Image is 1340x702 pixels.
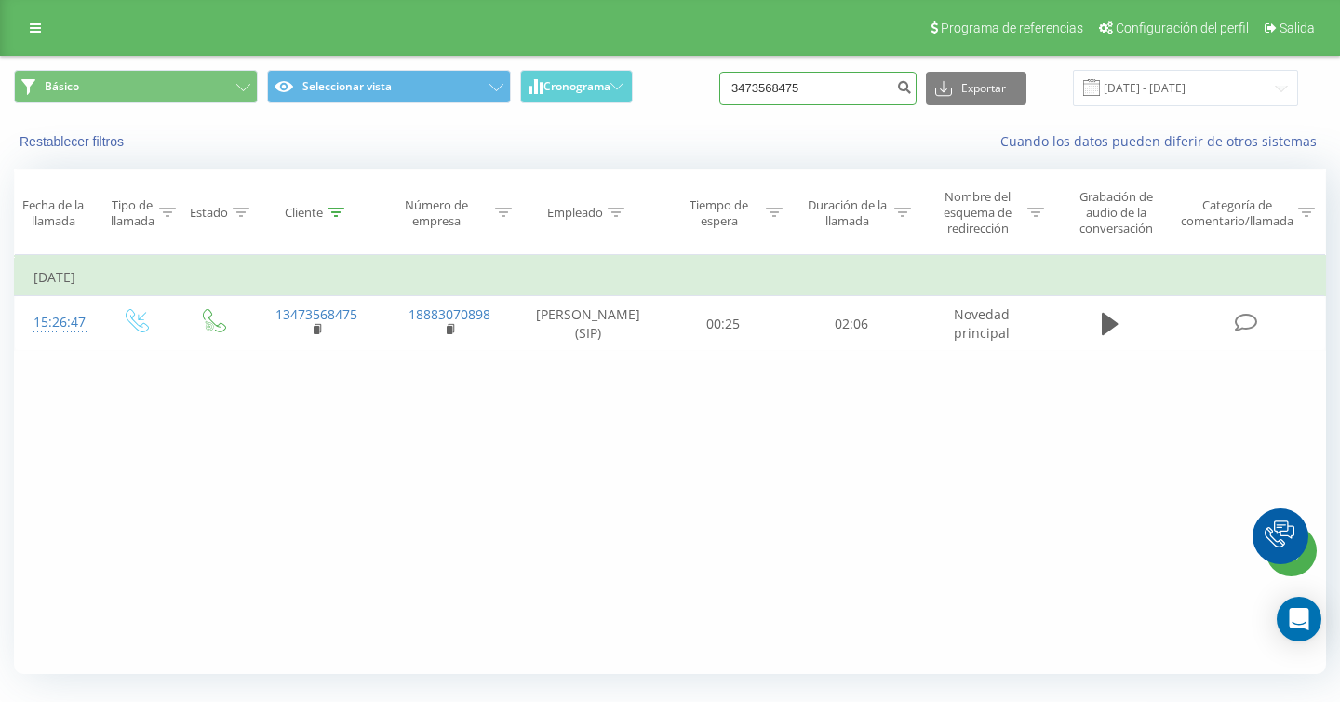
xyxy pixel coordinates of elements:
[954,305,1010,342] font: Novedad principal
[111,196,154,229] font: Tipo de llamada
[536,305,640,342] font: [PERSON_NAME] (SIP)
[45,78,79,94] font: Básico
[20,134,124,149] font: Restablecer filtros
[1277,597,1321,641] div: Abrir Intercom Messenger
[719,72,917,105] input: Buscar por número
[1181,196,1293,229] font: Categoría de comentario/llamada
[14,70,258,103] button: Básico
[22,196,84,229] font: Fecha de la llamada
[543,78,610,94] font: Cronograma
[706,315,740,332] font: 00:25
[941,20,1083,35] font: Programa de referencias
[405,196,468,229] font: Número de empresa
[33,313,86,331] font: 15:26:47
[926,72,1026,105] button: Exportar
[409,305,490,323] a: 18883070898
[1116,20,1249,35] font: Configuración del perfil
[1280,20,1315,35] font: Salida
[520,70,633,103] button: Cronograma
[835,315,868,332] font: 02:06
[1079,188,1153,236] font: Grabación de audio de la conversación
[690,196,748,229] font: Tiempo de espera
[275,305,357,323] a: 13473568475
[944,188,1012,236] font: Nombre del esquema de redirección
[961,80,1006,96] font: Exportar
[1000,132,1317,150] font: Cuando los datos pueden diferir de otros sistemas
[33,268,75,286] font: [DATE]
[547,204,603,221] font: Empleado
[302,78,392,94] font: Seleccionar vista
[285,204,323,221] font: Cliente
[14,133,133,150] button: Restablecer filtros
[267,70,511,103] button: Seleccionar vista
[808,196,887,229] font: Duración de la llamada
[1000,132,1326,150] a: Cuando los datos pueden diferir de otros sistemas
[190,204,228,221] font: Estado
